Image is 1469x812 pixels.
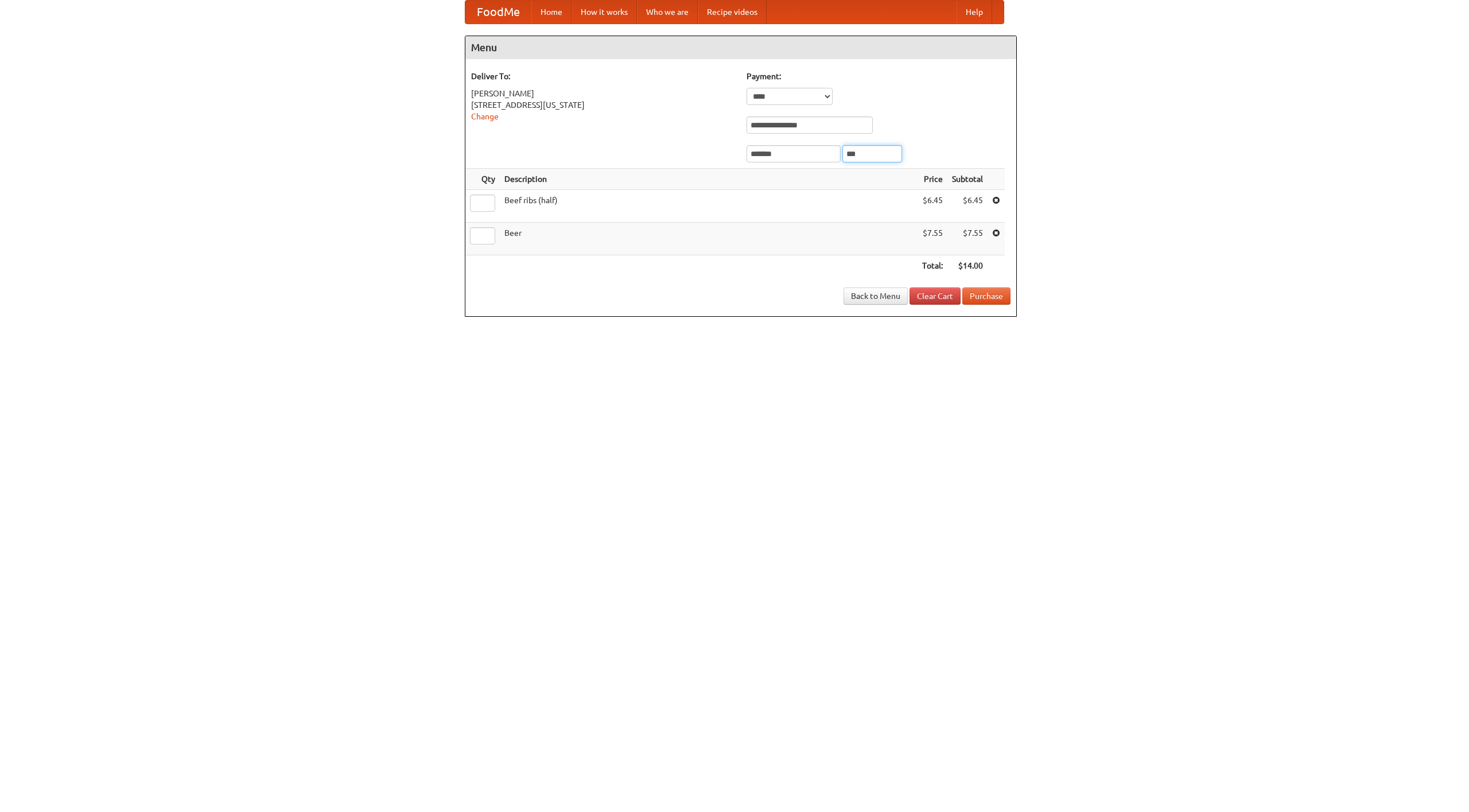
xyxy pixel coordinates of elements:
[918,169,947,190] th: Price
[465,36,1016,59] h4: Menu
[471,99,735,111] div: [STREET_ADDRESS][US_STATE]
[747,71,1011,82] h5: Payment:
[947,255,988,277] th: $14.00
[572,1,637,24] a: How it works
[465,169,500,190] th: Qty
[844,287,908,305] a: Back to Menu
[531,1,572,24] a: Home
[957,1,992,24] a: Help
[637,1,698,24] a: Who we are
[918,255,947,277] th: Total:
[918,223,947,255] td: $7.55
[918,190,947,223] td: $6.45
[910,287,961,305] a: Clear Cart
[471,71,735,82] h5: Deliver To:
[471,112,499,121] a: Change
[947,169,988,190] th: Subtotal
[500,169,918,190] th: Description
[471,88,735,99] div: [PERSON_NAME]
[698,1,767,24] a: Recipe videos
[962,287,1011,305] button: Purchase
[947,223,988,255] td: $7.55
[500,190,918,223] td: Beef ribs (half)
[465,1,531,24] a: FoodMe
[500,223,918,255] td: Beer
[947,190,988,223] td: $6.45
